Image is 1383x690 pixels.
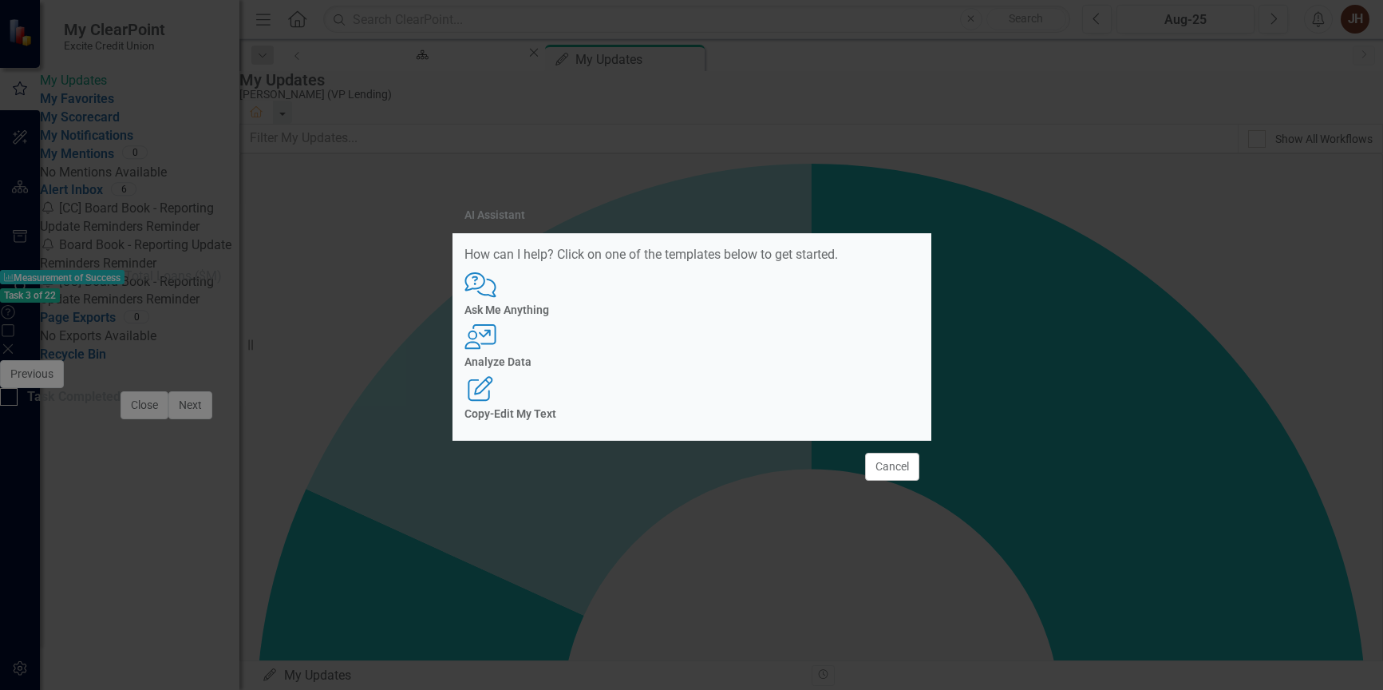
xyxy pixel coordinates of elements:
h4: Analyze Data [464,356,919,368]
h4: Copy-Edit My Text [464,408,919,420]
div: AI Assistant [464,209,525,221]
button: Cancel [865,453,919,481]
h4: Ask Me Anything [464,304,919,316]
p: How can I help? Click on one of the templates below to get started. [464,246,919,264]
p: As of [DATE], Excite Credit Union's "Total Loans" measure remains "Below Plan" at $456.69M, falli... [4,4,1352,42]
